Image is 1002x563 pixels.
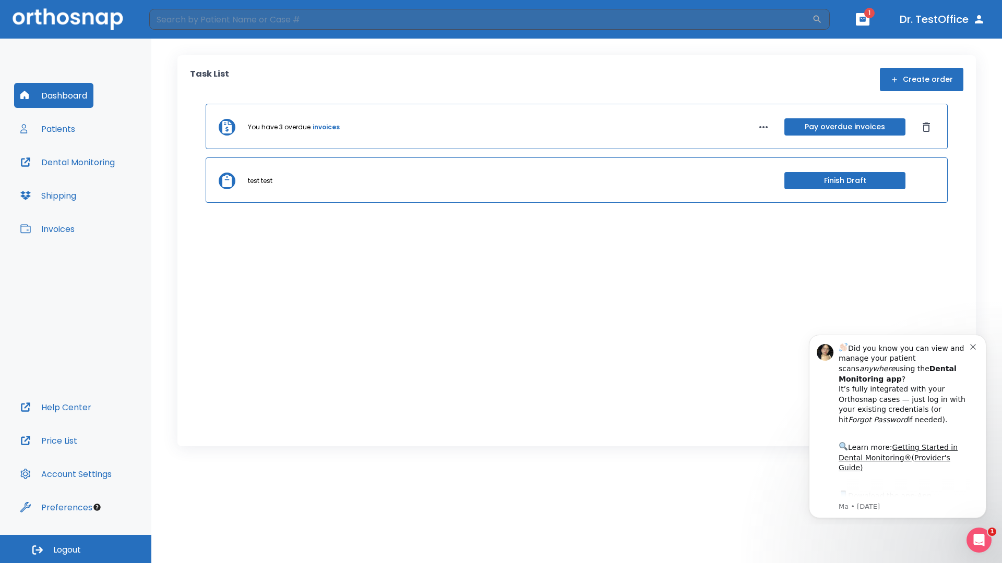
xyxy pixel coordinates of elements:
[45,177,177,186] p: Message from Ma, sent 4w ago
[14,495,99,520] button: Preferences
[313,123,340,132] a: invoices
[92,503,102,512] div: Tooltip anchor
[190,68,229,91] p: Task List
[45,166,138,185] a: App Store
[13,8,123,30] img: Orthosnap
[14,150,121,175] button: Dental Monitoring
[864,8,875,18] span: 1
[45,164,177,217] div: Download the app: | ​ Let us know if you need help getting started!
[14,395,98,420] button: Help Center
[14,83,93,108] button: Dashboard
[967,528,992,553] iframe: Intercom live chat
[248,123,311,132] p: You have 3 overdue
[784,118,905,136] button: Pay overdue invoices
[14,461,118,486] button: Account Settings
[988,528,996,536] span: 1
[14,428,83,453] button: Price List
[784,172,905,189] button: Finish Draft
[149,9,812,30] input: Search by Patient Name or Case #
[918,119,935,136] button: Dismiss
[14,116,81,141] button: Patients
[880,68,963,91] button: Create order
[793,325,1002,524] iframe: Intercom notifications message
[14,183,82,208] button: Shipping
[53,544,81,556] span: Logout
[14,216,81,241] button: Invoices
[248,176,272,186] p: test test
[896,10,989,29] button: Dr. TestOffice
[177,16,185,25] button: Dismiss notification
